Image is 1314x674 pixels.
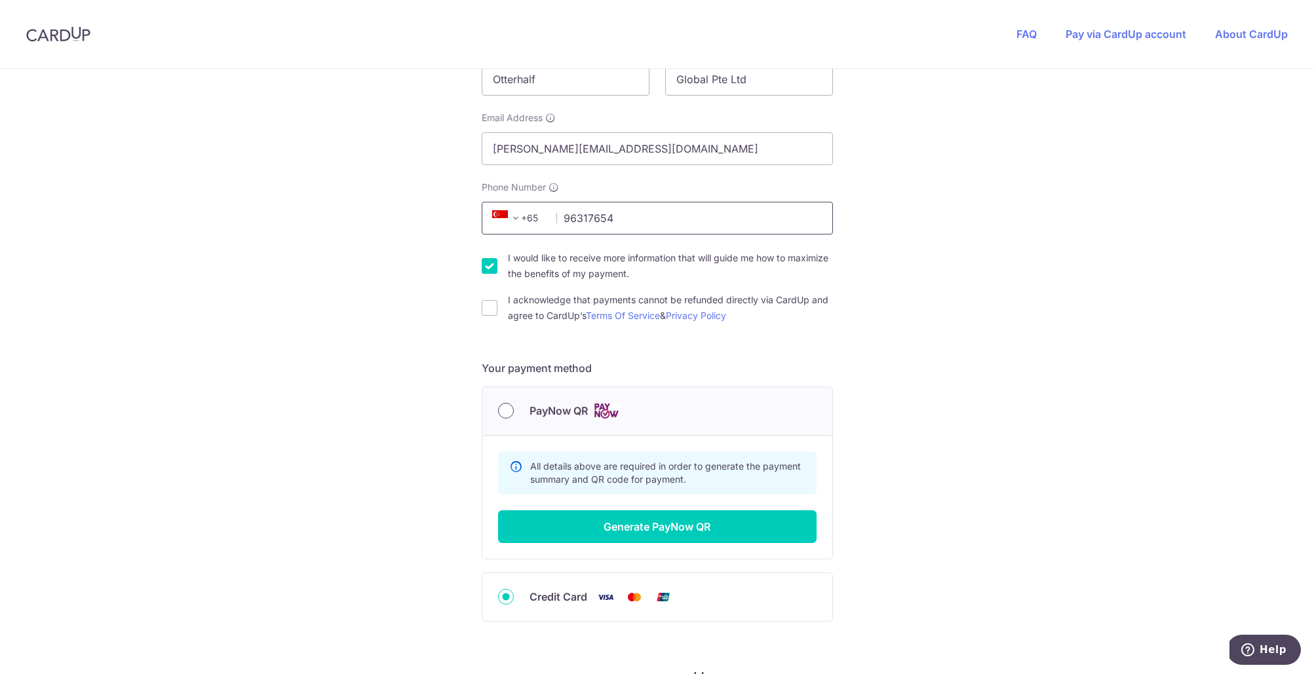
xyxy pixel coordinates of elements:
div: PayNow QR Cards logo [498,403,817,419]
button: Generate PayNow QR [498,510,817,543]
span: All details above are required in order to generate the payment summary and QR code for payment. [530,460,801,485]
span: Email Address [482,111,543,124]
input: Last name [665,63,833,96]
img: Cards logo [593,403,619,419]
span: +65 [492,210,524,226]
label: I acknowledge that payments cannot be refunded directly via CardUp and agree to CardUp’s & [508,292,833,324]
input: Email address [482,132,833,165]
h5: Your payment method [482,360,833,376]
img: Visa [592,589,619,605]
a: About CardUp [1215,28,1288,41]
a: Pay via CardUp account [1066,28,1186,41]
span: PayNow QR [530,403,588,419]
img: Union Pay [650,589,676,605]
img: Mastercard [621,589,647,605]
a: Privacy Policy [666,310,726,321]
img: CardUp [26,26,90,42]
a: FAQ [1016,28,1037,41]
input: First name [482,63,649,96]
span: +65 [488,210,547,226]
label: I would like to receive more information that will guide me how to maximize the benefits of my pa... [508,250,833,282]
iframe: Opens a widget where you can find more information [1229,635,1301,667]
span: Phone Number [482,181,546,194]
span: Credit Card [530,589,587,605]
a: Terms Of Service [586,310,660,321]
div: Credit Card Visa Mastercard Union Pay [498,589,817,605]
